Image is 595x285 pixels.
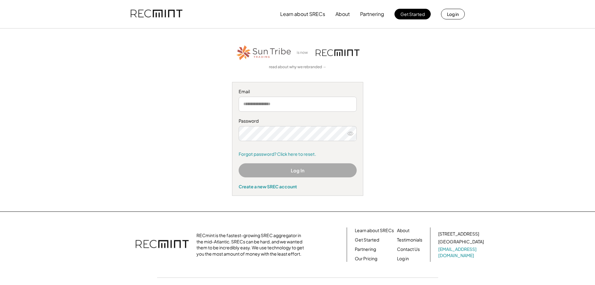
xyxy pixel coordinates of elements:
[269,64,326,70] a: read about why we rebranded →
[239,118,357,124] div: Password
[355,246,376,252] a: Partnering
[136,234,189,256] img: recmint-logotype%403x.png
[397,237,422,243] a: Testimonials
[397,227,409,234] a: About
[438,231,479,237] div: [STREET_ADDRESS]
[236,44,292,61] img: STT_Horizontal_Logo%2B-%2BColor.png
[316,49,359,56] img: recmint-logotype%403x.png
[131,3,182,25] img: recmint-logotype%403x.png
[239,184,357,189] div: Create a new SREC account
[394,9,431,19] button: Get Started
[397,246,420,252] a: Contact Us
[438,246,485,258] a: [EMAIL_ADDRESS][DOMAIN_NAME]
[438,239,484,245] div: [GEOGRAPHIC_DATA]
[441,9,465,19] button: Log in
[355,227,394,234] a: Learn about SRECs
[355,256,377,262] a: Our Pricing
[239,163,357,177] button: Log In
[335,8,350,20] button: About
[239,151,357,157] a: Forgot password? Click here to reset.
[355,237,379,243] a: Get Started
[196,232,307,257] div: RECmint is the fastest-growing SREC aggregator in the mid-Atlantic. SRECs can be hard, and we wan...
[360,8,384,20] button: Partnering
[239,89,357,95] div: Email
[397,256,409,262] a: Log in
[295,50,313,55] div: is now
[280,8,325,20] button: Learn about SRECs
